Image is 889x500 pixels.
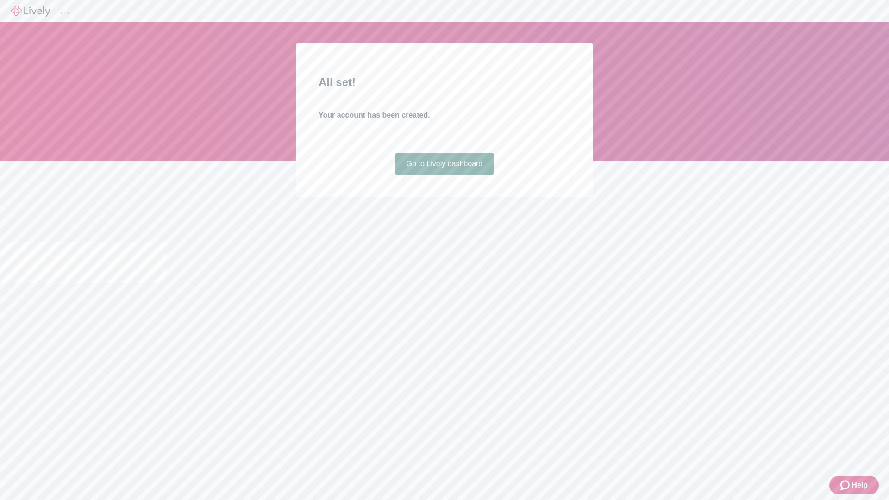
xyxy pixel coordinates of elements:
[829,476,879,494] button: Zendesk support iconHelp
[319,74,570,91] h2: All set!
[851,480,868,491] span: Help
[61,12,69,14] button: Log out
[11,6,50,17] img: Lively
[840,480,851,491] svg: Zendesk support icon
[319,110,570,121] h4: Your account has been created.
[395,153,494,175] a: Go to Lively dashboard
